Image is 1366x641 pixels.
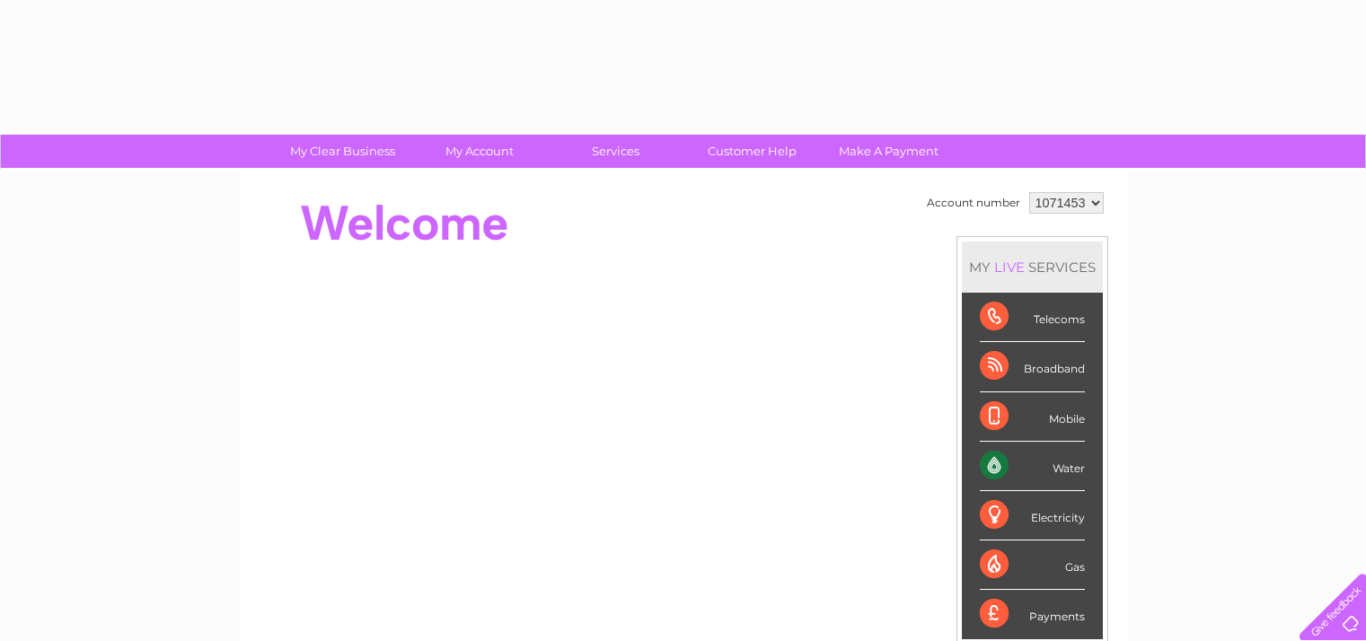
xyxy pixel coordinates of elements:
div: LIVE [991,259,1028,276]
a: My Account [405,135,553,168]
div: Mobile [980,392,1085,442]
div: Broadband [980,342,1085,391]
div: MY SERVICES [962,241,1103,293]
div: Electricity [980,491,1085,540]
div: Gas [980,540,1085,590]
a: Services [542,135,690,168]
a: My Clear Business [269,135,417,168]
td: Account number [922,188,1025,218]
div: Water [980,442,1085,491]
div: Payments [980,590,1085,638]
div: Telecoms [980,293,1085,342]
a: Make A Payment [815,135,963,168]
a: Customer Help [678,135,826,168]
